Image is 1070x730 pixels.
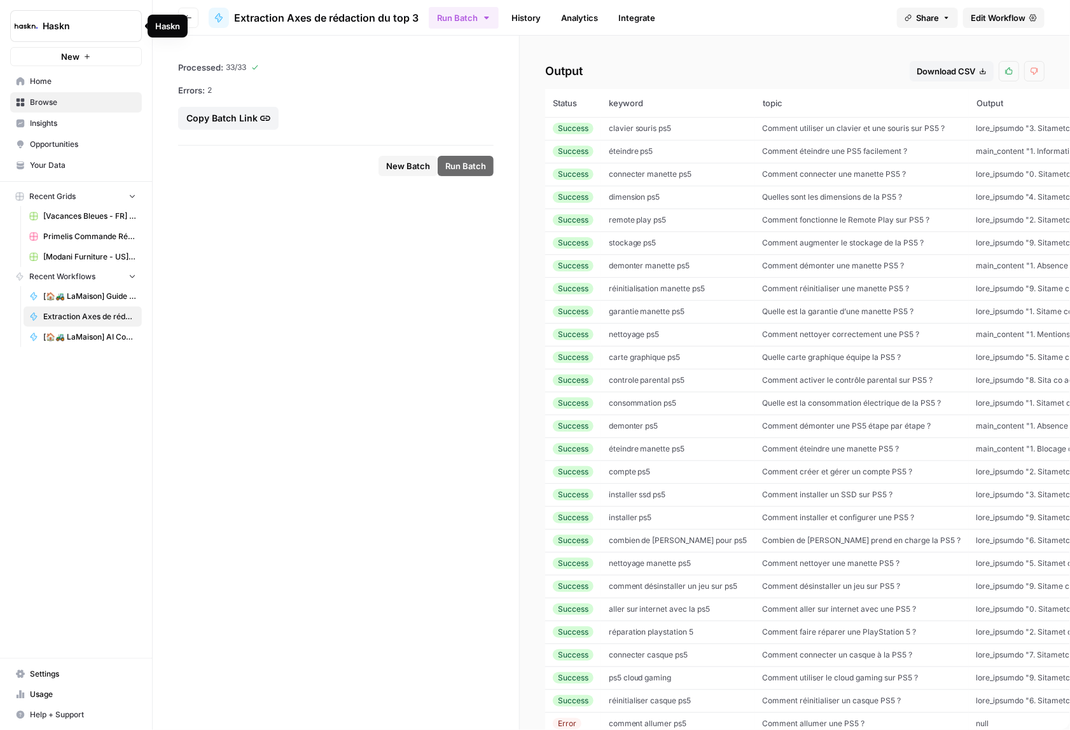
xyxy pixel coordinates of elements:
[763,696,901,705] span: Comment réinitialiser un casque PS5 ?
[445,160,486,172] span: Run Batch
[30,160,136,171] span: Your Data
[553,603,594,615] div: Success
[609,444,685,453] span: éteindre manette ps5
[611,8,663,28] a: Integrate
[609,146,653,156] span: éteindre ps5
[553,306,594,317] div: Success
[609,375,685,385] span: controle parental ps5
[763,284,910,293] span: Comment réinitialiser une manette PS5 ?
[10,47,142,66] button: New
[609,238,657,247] span: stockage ps5
[763,650,913,659] span: Comment connecter un casque à la PS5 ?
[429,7,499,29] button: Run Batch
[178,84,205,97] span: Errors:
[30,118,136,129] span: Insights
[186,112,270,125] div: Copy Batch Link
[917,65,987,78] div: Download CSV
[24,286,142,306] a: [🏠🚜 LaMaison] Guide d'achat Generator
[553,581,594,592] div: Success
[609,650,688,659] span: connecter casque ps5
[10,187,142,206] button: Recent Grids
[763,490,893,499] span: Comment installer un SSD sur PS5 ?
[553,535,594,546] div: Success
[553,397,594,409] div: Success
[10,155,142,176] a: Your Data
[553,672,594,684] div: Success
[763,261,905,270] span: Comment démonter une manette PS5 ?
[763,398,941,408] span: Quelle est la consommation électrique de la PS5 ?
[609,192,660,202] span: dimension ps5
[609,558,691,568] span: nettoyage manette ps5
[30,76,136,87] span: Home
[609,421,658,430] span: demonter ps5
[43,231,136,242] span: Primelis Commande Rédaction Netlinking (2).csv
[609,284,705,293] span: réinitialisation manette ps5
[916,11,939,24] span: Share
[30,139,136,150] span: Opportunities
[763,238,924,247] span: Comment augmenter le stockage de la PS5 ?
[609,581,738,591] span: comment désinstaller un jeu sur ps5
[609,696,691,705] span: réinitialiser casque ps5
[234,10,419,25] span: Extraction Axes de rédaction du top 3
[553,169,594,180] div: Success
[763,375,933,385] span: Comment activer le contrôle parental sur PS5 ?
[763,444,900,453] span: Comment éteindre une manette PS5 ?
[379,156,438,176] button: New Batch
[24,247,142,267] a: [Modani Furniture - US] Pages catégories - 500-1000 mots Grid
[763,467,913,476] span: Comment créer et gérer un compte PS5 ?
[61,50,80,63] span: New
[609,329,660,339] span: nettoyage ps5
[763,581,901,591] span: Comment désinstaller un jeu sur PS5 ?
[609,215,667,224] span: remote play ps5
[609,123,672,133] span: clavier souris ps5
[43,20,120,32] span: Haskn
[209,8,419,28] a: Extraction Axes de rédaction du top 3
[553,512,594,523] div: Success
[553,352,594,363] div: Success
[43,251,136,263] span: [Modani Furniture - US] Pages catégories - 500-1000 mots Grid
[10,267,142,286] button: Recent Workflows
[553,489,594,500] div: Success
[763,421,931,430] span: Comment démonter une PS5 étape par étape ?
[10,71,142,92] a: Home
[609,719,687,728] span: comment allumer ps5
[553,649,594,661] div: Success
[609,467,651,476] span: compte ps5
[553,443,594,455] div: Success
[553,375,594,386] div: Success
[178,107,279,130] button: Copy Batch Link
[29,191,76,202] span: Recent Grids
[553,283,594,294] div: Success
[553,695,594,706] div: Success
[43,311,136,322] span: Extraction Axes de rédaction du top 3
[553,8,606,28] a: Analytics
[609,627,694,637] span: réparation playstation 5
[504,8,548,28] a: History
[438,156,494,176] button: Run Batch
[755,89,969,117] th: topic
[963,8,1045,28] a: Edit Workflow
[553,420,594,432] div: Success
[897,8,958,28] button: Share
[30,689,136,700] span: Usage
[553,191,594,203] div: Success
[553,329,594,340] div: Success
[609,306,685,316] span: garantie manette ps5
[609,398,677,408] span: consommation ps5
[24,206,142,226] a: [Vacances Bleues - FR] Pages refonte sites hôtels - [GEOGRAPHIC_DATA] Grid
[763,192,903,202] span: Quelles sont les dimensions de la PS5 ?
[763,558,900,568] span: Comment nettoyer une manette PS5 ?
[763,513,915,522] span: Comment installer et configurer une PS5 ?
[10,684,142,705] a: Usage
[763,146,908,156] span: Comment éteindre une PS5 facilement ?
[553,558,594,569] div: Success
[601,89,755,117] th: keyword
[30,668,136,680] span: Settings
[30,97,136,108] span: Browse
[30,709,136,720] span: Help + Support
[763,627,917,637] span: Comment faire réparer une PlayStation 5 ?
[43,331,136,343] span: [🏠🚜 LaMaison] AI Content Generator for Info Blog
[763,215,930,224] span: Comment fonctionne le Remote Play sur PS5 ?
[609,673,672,682] span: ps5 cloud gaming
[24,306,142,327] a: Extraction Axes de rédaction du top 3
